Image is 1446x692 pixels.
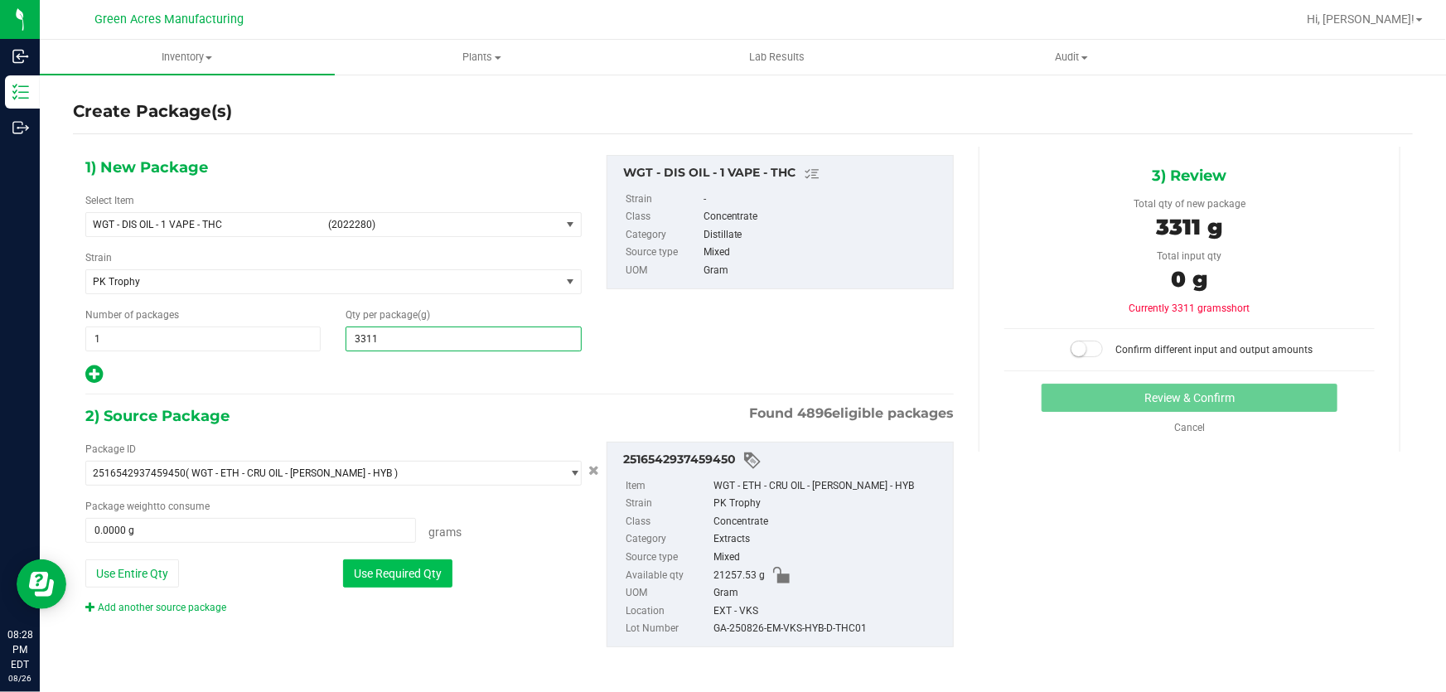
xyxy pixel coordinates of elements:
[85,250,112,265] label: Strain
[560,213,581,236] span: select
[626,244,700,262] label: Source type
[797,405,832,421] span: 4896
[12,119,29,136] inline-svg: Outbound
[40,40,335,75] a: Inventory
[749,404,954,423] span: Found eligible packages
[17,559,66,609] iframe: Resource center
[7,672,32,685] p: 08/26
[40,50,335,65] span: Inventory
[626,513,710,531] label: Class
[186,467,398,479] span: ( WGT - ETH - CRU OIL - [PERSON_NAME] - HYB )
[713,530,945,549] div: Extracts
[85,309,179,321] span: Number of packages
[418,309,430,321] span: (g)
[12,48,29,65] inline-svg: Inbound
[86,327,320,351] input: 1
[713,567,765,585] span: 21257.53 g
[7,627,32,672] p: 08:28 PM EDT
[73,99,232,123] h4: Create Package(s)
[85,501,210,512] span: Package to consume
[713,584,945,602] div: Gram
[626,495,710,513] label: Strain
[713,513,945,531] div: Concentrate
[1157,250,1221,262] span: Total input qty
[626,191,700,209] label: Strain
[713,620,945,638] div: GA-250826-EM-VKS-HYB-D-THC01
[335,40,630,75] a: Plants
[94,12,244,27] span: Green Acres Manufacturing
[1171,266,1207,293] span: 0 g
[1174,422,1205,433] a: Cancel
[1134,198,1245,210] span: Total qty of new package
[86,519,415,542] input: 0.0000 g
[336,50,629,65] span: Plants
[626,584,710,602] label: UOM
[1152,163,1226,188] span: 3) Review
[346,309,430,321] span: Qty per package
[428,525,462,539] span: Grams
[1042,384,1338,412] button: Review & Confirm
[713,549,945,567] div: Mixed
[560,462,581,485] span: select
[93,276,535,288] span: PK Trophy
[343,559,452,588] button: Use Required Qty
[85,443,136,455] span: Package ID
[127,501,157,512] span: weight
[626,549,710,567] label: Source type
[1129,302,1250,314] span: Currently 3311 grams
[1156,214,1222,240] span: 3311 g
[93,219,318,230] span: WGT - DIS OIL - 1 VAPE - THC
[704,191,945,209] div: -
[85,372,103,384] span: Add new output
[93,467,186,479] span: 2516542937459450
[85,155,208,180] span: 1) New Package
[626,602,710,621] label: Location
[713,495,945,513] div: PK Trophy
[626,530,710,549] label: Category
[925,50,1218,65] span: Audit
[626,208,700,226] label: Class
[704,208,945,226] div: Concentrate
[85,602,226,613] a: Add another source package
[727,50,827,65] span: Lab Results
[328,219,554,230] span: (2022280)
[1226,302,1250,314] span: short
[1307,12,1415,26] span: Hi, [PERSON_NAME]!
[713,477,945,496] div: WGT - ETH - CRU OIL - [PERSON_NAME] - HYB
[85,559,179,588] button: Use Entire Qty
[704,244,945,262] div: Mixed
[626,477,710,496] label: Item
[1115,344,1313,356] span: Confirm different input and output amounts
[713,602,945,621] div: EXT - VKS
[560,270,581,293] span: select
[704,262,945,280] div: Gram
[85,193,134,208] label: Select Item
[623,164,945,184] div: WGT - DIS OIL - 1 VAPE - THC
[626,620,710,638] label: Lot Number
[626,226,700,244] label: Category
[623,451,945,471] div: 2516542937459450
[583,459,604,483] button: Cancel button
[12,84,29,100] inline-svg: Inventory
[704,226,945,244] div: Distillate
[626,262,700,280] label: UOM
[629,40,924,75] a: Lab Results
[626,567,710,585] label: Available qty
[85,404,230,428] span: 2) Source Package
[924,40,1219,75] a: Audit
